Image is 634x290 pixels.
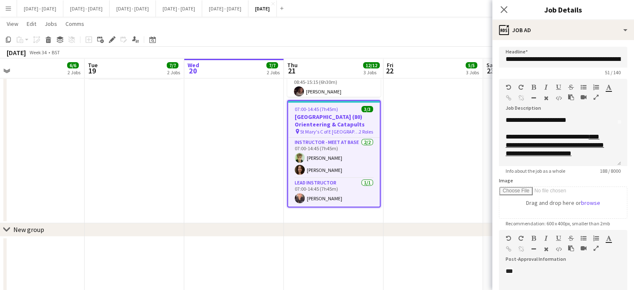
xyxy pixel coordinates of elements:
[531,84,536,91] button: Bold
[568,94,574,101] button: Paste as plain text
[167,62,178,68] span: 7/7
[287,100,381,207] app-job-card: 07:00-14:45 (7h45m)3/3[GEOGRAPHIC_DATA] (80) Orienteering & Catapults St Mary's C of E [GEOGRAPHI...
[581,84,586,91] button: Unordered List
[466,62,477,68] span: 5/5
[300,129,359,135] span: St Mary's C of E [GEOGRAPHIC_DATA]
[492,4,634,15] h3: Job Details
[17,0,63,17] button: [DATE] - [DATE]
[28,49,48,55] span: Week 34
[486,61,496,69] span: Sat
[531,235,536,242] button: Bold
[7,48,26,57] div: [DATE]
[556,235,561,242] button: Underline
[288,113,380,128] h3: [GEOGRAPHIC_DATA] (80) Orienteering & Catapults
[363,62,380,68] span: 12/12
[110,0,156,17] button: [DATE] - [DATE]
[41,18,60,29] a: Jobs
[593,168,627,174] span: 188 / 8000
[556,95,561,101] button: HTML Code
[543,246,549,252] button: Clear Formatting
[63,0,110,17] button: [DATE] - [DATE]
[363,69,379,76] div: 3 Jobs
[593,84,599,91] button: Ordered List
[543,84,549,91] button: Italic
[499,220,616,227] span: Recommendation: 600 x 400px, smaller than 2mb
[156,0,202,17] button: [DATE] - [DATE]
[288,138,380,178] app-card-role: Instructor - Meet at Base2/207:00-14:45 (7h45m)[PERSON_NAME][PERSON_NAME]
[531,95,536,101] button: Horizontal Line
[543,95,549,101] button: Clear Formatting
[52,49,60,55] div: BST
[606,235,611,242] button: Text Color
[62,18,88,29] a: Comms
[167,69,180,76] div: 2 Jobs
[361,106,373,112] span: 3/3
[593,235,599,242] button: Ordered List
[387,61,393,69] span: Fri
[581,245,586,252] button: Insert video
[3,18,22,29] a: View
[248,0,277,17] button: [DATE]
[593,245,599,252] button: Fullscreen
[543,235,549,242] button: Italic
[568,84,574,91] button: Strikethrough
[188,61,199,69] span: Wed
[518,235,524,242] button: Redo
[606,84,611,91] button: Text Color
[568,245,574,252] button: Paste as plain text
[556,246,561,252] button: HTML Code
[287,71,381,100] app-card-role: Training Day - Meet at School1/108:45-15:15 (6h30m)[PERSON_NAME]
[87,66,98,76] span: 19
[506,84,511,91] button: Undo
[68,69,80,76] div: 2 Jobs
[67,62,79,68] span: 6/6
[45,20,57,28] span: Jobs
[593,94,599,101] button: Fullscreen
[466,69,479,76] div: 3 Jobs
[7,20,18,28] span: View
[556,84,561,91] button: Underline
[568,235,574,242] button: Strikethrough
[288,178,380,207] app-card-role: Lead Instructor1/107:00-14:45 (7h45m)[PERSON_NAME]
[267,69,280,76] div: 2 Jobs
[202,0,248,17] button: [DATE] - [DATE]
[27,20,36,28] span: Edit
[499,168,572,174] span: Info about the job as a whole
[359,129,373,135] span: 2 Roles
[23,18,40,29] a: Edit
[286,66,298,76] span: 21
[295,106,338,112] span: 07:00-14:45 (7h45m)
[186,66,199,76] span: 20
[88,61,98,69] span: Tue
[13,225,44,234] div: New group
[65,20,84,28] span: Comms
[386,66,393,76] span: 22
[485,66,496,76] span: 23
[598,69,627,76] span: 51 / 140
[506,235,511,242] button: Undo
[531,246,536,252] button: Horizontal Line
[581,94,586,101] button: Insert video
[581,235,586,242] button: Unordered List
[266,62,278,68] span: 7/7
[518,84,524,91] button: Redo
[492,20,634,40] div: Job Ad
[287,61,298,69] span: Thu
